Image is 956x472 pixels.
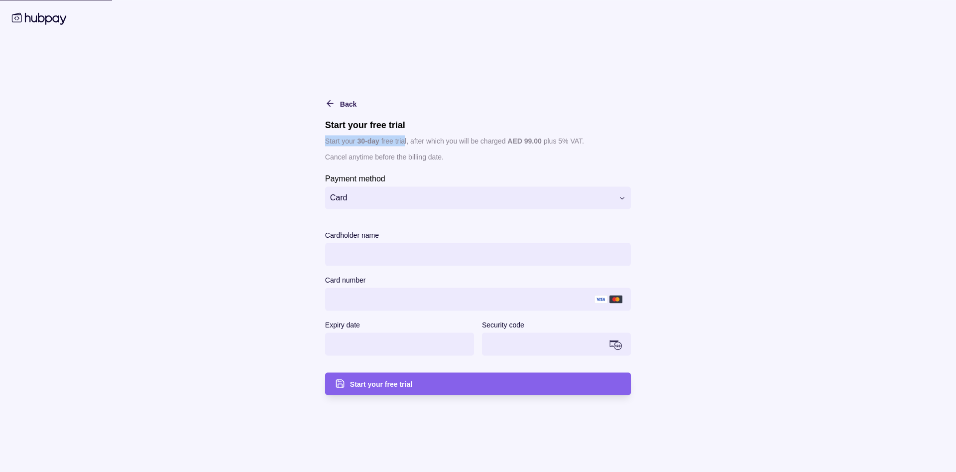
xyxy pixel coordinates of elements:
[325,172,385,184] label: Payment method
[507,137,541,145] p: AED 99.00
[325,174,385,182] p: Payment method
[325,97,357,109] button: Back
[350,380,412,388] span: Start your free trial
[340,100,357,108] span: Back
[482,318,524,330] label: Security code
[325,318,360,330] label: Expiry date
[325,229,379,241] label: Cardholder name
[325,274,366,286] label: Card number
[325,372,631,395] button: Start your free trial
[357,137,379,145] p: 30 -day
[325,151,631,162] p: Cancel anytime before the billing date.
[325,119,631,130] h1: Start your free trial
[325,135,631,146] p: Start your free trial, after which you will be charged plus 5% VAT.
